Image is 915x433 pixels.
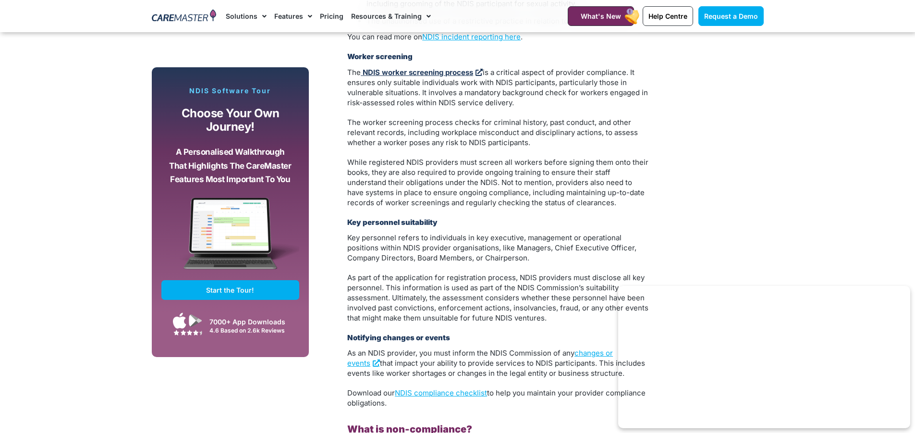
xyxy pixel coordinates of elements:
[347,52,413,61] strong: Worker screening
[206,286,254,294] span: Start the Tour!
[152,9,217,24] img: CareMaster Logo
[173,312,186,329] img: Apple App Store Icon
[347,32,650,42] p: You can read more on .
[189,313,202,328] img: Google Play App Icon
[704,12,758,20] span: Request a Demo
[568,6,634,26] a: What's New
[643,6,693,26] a: Help Centre
[422,32,521,41] a: NDIS incident reporting here
[648,12,687,20] span: Help Centre
[161,87,300,95] p: NDIS Software Tour
[161,280,300,300] a: Start the Tour!
[363,68,473,77] strong: NDIS worker screening process
[618,286,910,428] iframe: Popup CTA
[347,218,438,227] strong: Key personnel suitability
[361,68,483,77] a: NDIS worker screening process
[698,6,764,26] a: Request a Demo
[347,157,650,208] p: While registered NDIS providers must screen all workers before signing them onto their books, the...
[347,117,650,148] p: The worker screening process checks for criminal history, past conduct, and other relevant record...
[347,233,650,263] p: Key personnel refers to individuals in key executive, management or operational positions within ...
[347,67,650,108] p: The is a critical aspect of provider compliance. It ensures only suitable individuals work with N...
[169,107,293,134] p: Choose your own journey!
[209,317,294,327] div: 7000+ App Downloads
[347,348,650,378] p: As an NDIS provider, you must inform the NDIS Commission of any that impact your ability to provi...
[173,330,202,335] img: Google Play Store App Review Stars
[347,348,613,368] a: changes or events
[169,145,293,186] p: A personalised walkthrough that highlights the CareMaster features most important to you
[347,388,650,408] p: Download our to help you maintain your provider compliance obligations.
[347,333,450,342] strong: Notifying changes or events
[347,272,650,323] p: As part of the application for registration process, NDIS providers must disclose all key personn...
[209,327,294,334] div: 4.6 Based on 2.6k Reviews
[395,388,487,397] a: NDIS compliance checklist
[161,198,300,280] img: CareMaster Software Mockup on Screen
[581,12,621,20] span: What's New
